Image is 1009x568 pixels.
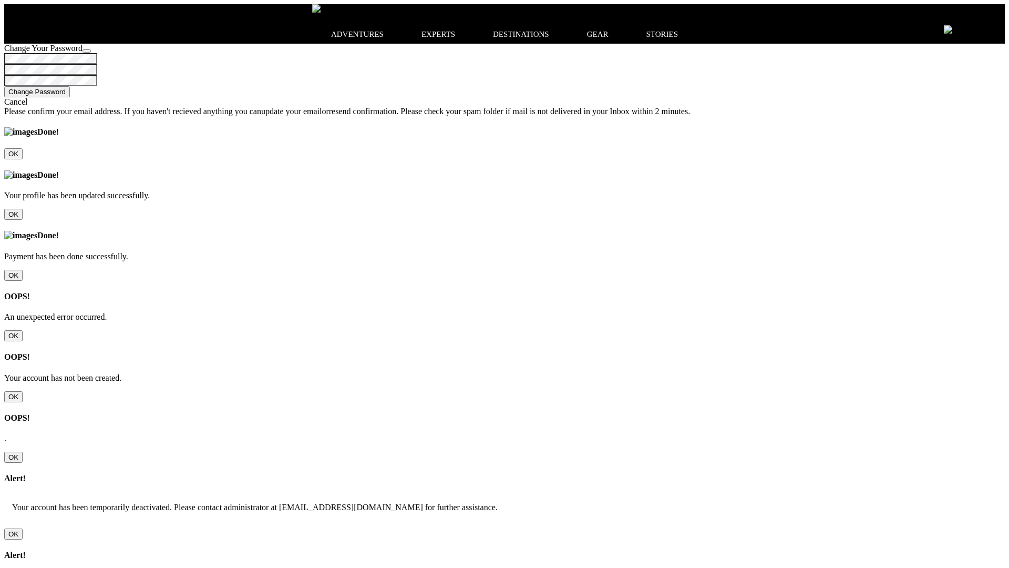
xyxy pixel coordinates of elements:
h4: Alert! [4,474,1005,483]
img: images [4,170,37,180]
h4: Done! [4,231,1005,240]
div: Cancel [4,97,1005,107]
input: OK [4,529,23,540]
a: stories [646,15,678,54]
div: Please confirm your email address. If you haven't recieved anything you can or . Please check you... [4,107,1005,116]
span: resend confirmation [329,107,396,116]
button: Change Password [4,86,70,97]
input: Close [4,148,23,159]
img: search-bar-icon.svg [312,4,321,13]
h4: OOPS! [4,352,1005,362]
div: Change Your Password [4,44,1005,53]
img: images [4,231,37,240]
img: search-bar-icon.svg [944,25,952,34]
p: Your profile has been updated successfully. [4,191,1005,200]
p: Your account has not been created. [4,373,1005,383]
a: gear [587,15,609,54]
p: experts [421,30,455,39]
input: Close [4,452,23,463]
h4: Done! [4,170,1005,180]
button: Close [83,49,91,53]
p: adventures [331,30,384,39]
p: . [4,434,1005,443]
span: update your email [261,107,322,116]
h4: OOPS! [4,413,1005,423]
input: Close [4,209,23,220]
p: Payment has been done successfully. [4,252,1005,261]
a: experts [421,15,455,54]
h4: Alert! [4,551,1005,560]
input: Close [4,270,23,281]
img: images [4,127,37,137]
input: Close [4,391,23,402]
a: Close [4,529,23,538]
h4: OOPS! [4,292,1005,301]
h4: Done! [4,127,1005,137]
p: An unexpected error occurred. [4,312,1005,322]
p: Your account has been temporarily deactivated. Please contact administrator at [EMAIL_ADDRESS][DO... [4,495,1005,520]
p: destinations [493,30,549,39]
input: Close [4,330,23,341]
